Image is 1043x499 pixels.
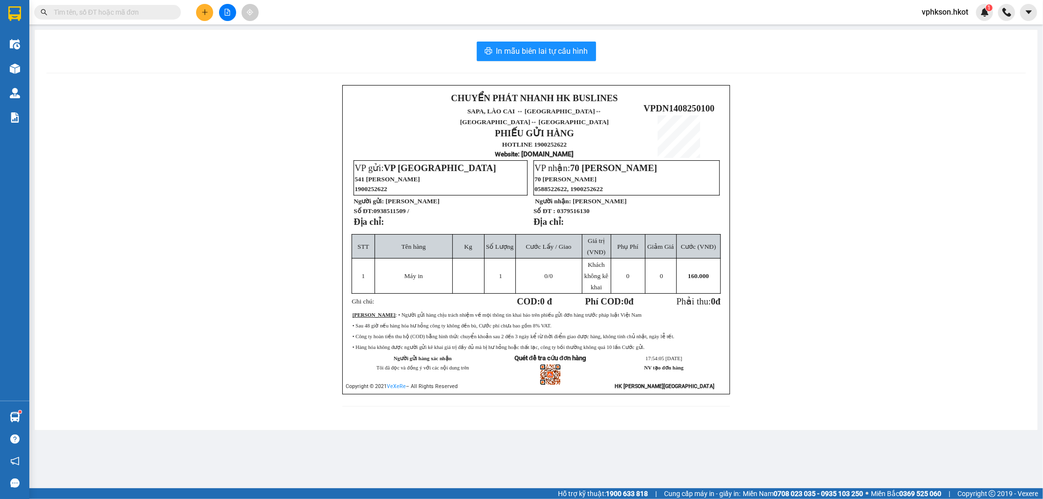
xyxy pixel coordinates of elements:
[41,9,47,16] span: search
[774,490,863,498] strong: 0708 023 035 - 0935 103 250
[644,103,714,113] span: VPDN1408250100
[534,175,597,183] span: 70 [PERSON_NAME]
[584,261,608,291] span: Khách không kê khai
[477,42,596,61] button: printerIn mẫu biên lai tự cấu hình
[451,93,618,103] strong: CHUYỂN PHÁT NHANH HK BUSLINES
[531,118,609,126] span: ↔ [GEOGRAPHIC_DATA]
[353,345,645,350] span: • Hàng hóa không được người gửi kê khai giá trị đầy đủ mà bị hư hỏng hoặc thất lạc, công ty bồi t...
[570,163,657,173] span: 70 [PERSON_NAME]
[464,243,472,250] span: Kg
[644,365,684,370] strong: NV tạo đơn hàng
[647,243,674,250] span: Giảm Giá
[1020,4,1037,21] button: caret-down
[526,243,571,250] span: Cước Lấy / Giao
[354,217,384,227] strong: Địa chỉ:
[10,64,20,74] img: warehouse-icon
[401,243,426,250] span: Tên hàng
[1024,8,1033,17] span: caret-down
[495,151,518,158] span: Website
[353,323,552,328] span: • Sau 48 giờ nếu hàng hóa hư hỏng công ty không đền bù, Cước phí chưa bao gồm 8% VAT.
[374,207,409,215] span: 0938511509 /
[664,488,740,499] span: Cung cấp máy in - giấy in:
[460,108,609,126] span: SAPA, LÀO CAI ↔ [GEOGRAPHIC_DATA]
[352,298,374,305] span: Ghi chú:
[660,272,663,280] span: 0
[354,207,409,215] strong: Số ĐT:
[242,4,259,21] button: aim
[486,243,513,250] span: Số Lượng
[899,490,941,498] strong: 0369 525 060
[514,354,586,362] strong: Quét để tra cứu đơn hàng
[871,488,941,499] span: Miền Bắc
[384,163,496,173] span: VP [GEOGRAPHIC_DATA]
[681,243,716,250] span: Cước (VNĐ)
[517,296,552,306] strong: COD:
[545,272,553,280] span: /0
[201,9,208,16] span: plus
[355,175,420,183] span: 541 [PERSON_NAME]
[557,207,590,215] span: 0379516130
[587,237,606,256] span: Giá trị (VNĐ)
[534,163,657,173] span: VP nhận:
[585,296,634,306] strong: Phí COD: đ
[10,88,20,98] img: warehouse-icon
[533,217,564,227] strong: Địa chỉ:
[10,39,20,49] img: warehouse-icon
[362,272,365,280] span: 1
[715,296,720,306] span: đ
[196,4,213,21] button: plus
[10,478,20,488] span: message
[499,272,502,280] span: 1
[533,207,555,215] strong: Số ĐT :
[219,4,236,21] button: file-add
[534,185,603,193] span: 0588522622, 1900252622
[989,490,996,497] span: copyright
[54,7,169,18] input: Tìm tên, số ĐT hoặc mã đơn
[10,434,20,444] span: question-circle
[19,411,22,413] sup: 1
[224,9,231,16] span: file-add
[617,243,638,250] span: Phụ Phí
[676,296,720,306] span: Phải thu:
[626,272,630,280] span: 0
[502,141,567,148] strong: HOTLINE 1900252622
[1002,8,1011,17] img: phone-icon
[387,383,406,390] a: VeXeRe
[615,383,714,390] strong: HK [PERSON_NAME][GEOGRAPHIC_DATA]
[357,243,369,250] span: STT
[865,492,868,496] span: ⚪️
[485,47,492,56] span: printer
[949,488,950,499] span: |
[655,488,657,499] span: |
[545,272,548,280] span: 0
[10,112,20,123] img: solution-icon
[460,108,609,126] span: ↔ [GEOGRAPHIC_DATA]
[573,197,626,205] span: [PERSON_NAME]
[350,101,398,150] img: logo
[711,296,715,306] span: 0
[10,456,20,466] span: notification
[353,312,642,318] span: : • Người gửi hàng chịu trách nhiệm về mọi thông tin khai báo trên phiếu gửi đơn hàng trước pháp ...
[624,296,628,306] span: 0
[10,412,20,422] img: warehouse-icon
[986,4,993,11] sup: 1
[354,197,384,205] strong: Người gửi:
[377,365,469,370] span: Tôi đã đọc và đồng ý với các nội dung trên
[246,9,253,16] span: aim
[558,488,648,499] span: Hỗ trợ kỹ thuật:
[394,356,452,361] strong: Người gửi hàng xác nhận
[980,8,989,17] img: icon-new-feature
[645,356,682,361] span: 17:54:05 [DATE]
[914,6,976,18] span: vphkson.hkot
[353,334,674,339] span: • Công ty hoàn tiền thu hộ (COD) bằng hình thức chuyển khoản sau 2 đến 3 ngày kể từ thời điểm gia...
[404,272,423,280] span: Máy in
[495,150,574,158] strong: : [DOMAIN_NAME]
[495,128,574,138] strong: PHIẾU GỬI HÀNG
[355,185,387,193] span: 1900252622
[606,490,648,498] strong: 1900 633 818
[346,383,458,390] span: Copyright © 2021 – All Rights Reserved
[688,272,709,280] span: 160.000
[386,197,440,205] span: [PERSON_NAME]
[8,6,21,21] img: logo-vxr
[496,45,588,57] span: In mẫu biên lai tự cấu hình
